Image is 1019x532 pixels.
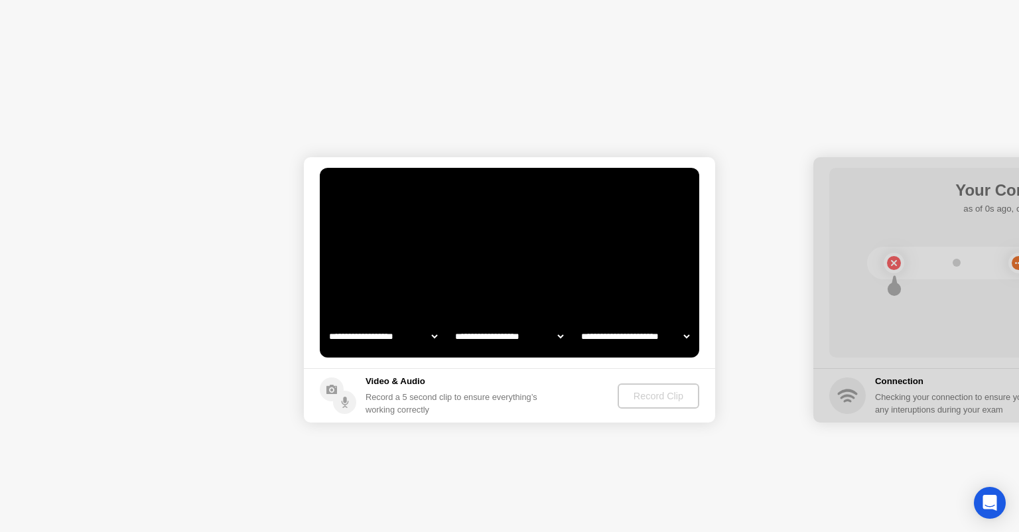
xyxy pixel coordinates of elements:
div: Record Clip [623,391,694,401]
h5: Video & Audio [366,375,543,388]
select: Available speakers [452,323,566,350]
div: Record a 5 second clip to ensure everything’s working correctly [366,391,543,416]
div: Open Intercom Messenger [974,487,1006,519]
select: Available microphones [578,323,692,350]
button: Record Clip [618,383,699,409]
select: Available cameras [326,323,440,350]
